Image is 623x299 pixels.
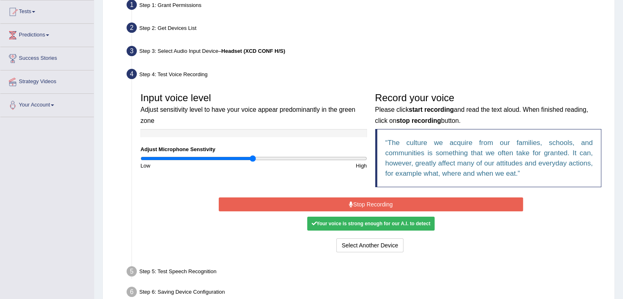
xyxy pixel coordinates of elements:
small: Please click and read the text aloud. When finished reading, click on button. [375,106,588,124]
div: Your voice is strong enough for our A.I. to detect [307,217,434,231]
div: Step 2: Get Devices List [123,20,611,38]
label: Adjust Microphone Senstivity [140,145,215,153]
a: Strategy Videos [0,70,94,91]
q: The culture we acquire from our families, schools, and communities is something that we often tak... [385,139,593,177]
small: Adjust sensitivity level to have your voice appear predominantly in the green zone [140,106,355,124]
a: Your Account [0,94,94,114]
div: High [254,162,371,170]
b: Headset (XCD CONF H/S) [221,48,285,54]
button: Select Another Device [336,238,403,252]
div: Low [136,162,254,170]
a: Tests [0,0,94,21]
b: start recording [409,106,454,113]
div: Step 4: Test Voice Recording [123,66,611,84]
button: Stop Recording [219,197,523,211]
a: Predictions [0,24,94,44]
div: Step 5: Test Speech Recognition [123,264,611,282]
a: Success Stories [0,47,94,68]
div: Step 3: Select Audio Input Device [123,43,611,61]
span: – [218,48,285,54]
b: stop recording [396,117,441,124]
h3: Input voice level [140,93,367,125]
h3: Record your voice [375,93,602,125]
